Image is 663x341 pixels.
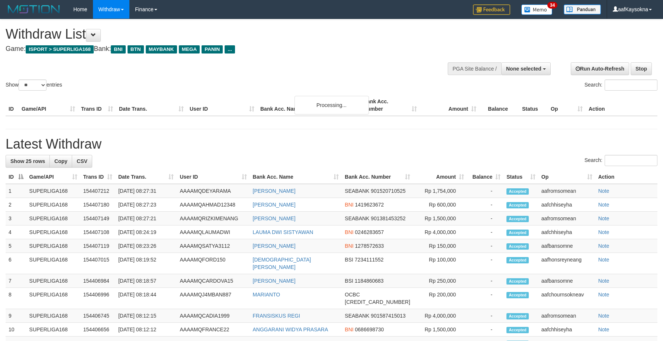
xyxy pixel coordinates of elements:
span: Copy 1184860683 to clipboard [355,278,384,284]
td: SUPERLIGA168 [26,225,80,239]
a: [PERSON_NAME] [253,278,296,284]
span: Copy 901381453252 to clipboard [371,215,405,221]
td: - [467,309,503,323]
div: PGA Site Balance / [448,62,501,75]
span: BNI [345,229,353,235]
a: Show 25 rows [6,155,50,168]
td: AAAAMQLAUMADWI [177,225,250,239]
span: Copy 1419623672 to clipboard [355,202,384,208]
a: Note [598,257,609,263]
th: Date Trans. [116,95,187,116]
td: [DATE] 08:12:12 [115,323,177,337]
td: [DATE] 08:27:21 [115,212,177,225]
th: Bank Acc. Name [257,95,360,116]
td: AAAAMQAHMAD12348 [177,198,250,212]
td: SUPERLIGA168 [26,274,80,288]
label: Search: [585,79,657,91]
td: 154407015 [80,253,115,274]
td: - [467,225,503,239]
td: aafromsomean [538,184,595,198]
td: AAAAMQCADIA1999 [177,309,250,323]
a: [DEMOGRAPHIC_DATA][PERSON_NAME] [253,257,311,270]
img: panduan.png [564,4,601,14]
span: BSI [345,257,353,263]
td: aafromsomean [538,212,595,225]
h4: Game: Bank: [6,45,435,53]
td: [DATE] 08:27:23 [115,198,177,212]
td: aafchournsokneav [538,288,595,309]
td: 154407180 [80,198,115,212]
td: - [467,184,503,198]
span: ISPORT > SUPERLIGA168 [26,45,94,53]
td: 154407119 [80,239,115,253]
a: ANGGARANI WIDYA PRASARA [253,327,328,332]
td: Rp 250,000 [413,274,467,288]
h1: Latest Withdraw [6,137,657,152]
td: AAAAMQRIZKIMENANG [177,212,250,225]
th: Trans ID: activate to sort column ascending [80,170,115,184]
th: User ID: activate to sort column ascending [177,170,250,184]
td: AAAAMQCARDOVA15 [177,274,250,288]
a: CSV [72,155,92,168]
td: SUPERLIGA168 [26,288,80,309]
td: Rp 1,754,000 [413,184,467,198]
td: SUPERLIGA168 [26,239,80,253]
span: Copy [54,158,67,164]
span: Copy 0246283657 to clipboard [355,229,384,235]
span: BSI [345,278,353,284]
a: Note [598,243,609,249]
div: Processing... [295,96,369,114]
span: SEABANK [345,215,369,221]
span: Show 25 rows [10,158,45,164]
a: LAUMA DWI SISTYAWAN [253,229,313,235]
span: SEABANK [345,188,369,194]
span: BNI [345,327,353,332]
span: Copy 901587415013 to clipboard [371,313,405,319]
td: - [467,212,503,225]
td: aafbansomne [538,239,595,253]
a: [PERSON_NAME] [253,215,296,221]
img: MOTION_logo.png [6,4,62,15]
a: Run Auto-Refresh [571,62,629,75]
th: Balance: activate to sort column ascending [467,170,503,184]
span: PANIN [202,45,223,53]
th: Date Trans.: activate to sort column ascending [115,170,177,184]
span: Copy 901520710525 to clipboard [371,188,405,194]
span: Accepted [506,216,529,222]
label: Show entries [6,79,62,91]
td: [DATE] 08:18:57 [115,274,177,288]
span: Accepted [506,327,529,333]
a: Note [598,292,609,298]
a: MARIANTO [253,292,280,298]
th: Op [548,95,586,116]
label: Search: [585,155,657,166]
span: OCBC [345,292,360,298]
h1: Withdraw List [6,27,435,42]
td: [DATE] 08:24:19 [115,225,177,239]
span: Copy 7234111552 to clipboard [355,257,384,263]
a: Note [598,313,609,319]
td: 4 [6,225,26,239]
th: Status [519,95,548,116]
th: Bank Acc. Name: activate to sort column ascending [250,170,342,184]
td: aafchhiseyha [538,198,595,212]
th: Amount [420,95,479,116]
span: Accepted [506,278,529,285]
td: 154406745 [80,309,115,323]
th: Trans ID [78,95,116,116]
a: Note [598,278,609,284]
span: CSV [77,158,87,164]
th: User ID [187,95,257,116]
a: [PERSON_NAME] [253,188,296,194]
td: [DATE] 08:27:31 [115,184,177,198]
td: [DATE] 08:23:26 [115,239,177,253]
th: Amount: activate to sort column ascending [413,170,467,184]
span: MEGA [179,45,200,53]
img: Button%20Memo.svg [521,4,553,15]
span: SEABANK [345,313,369,319]
th: ID: activate to sort column descending [6,170,26,184]
th: Status: activate to sort column ascending [503,170,538,184]
td: aafbansomne [538,274,595,288]
span: Accepted [506,202,529,208]
td: - [467,288,503,309]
